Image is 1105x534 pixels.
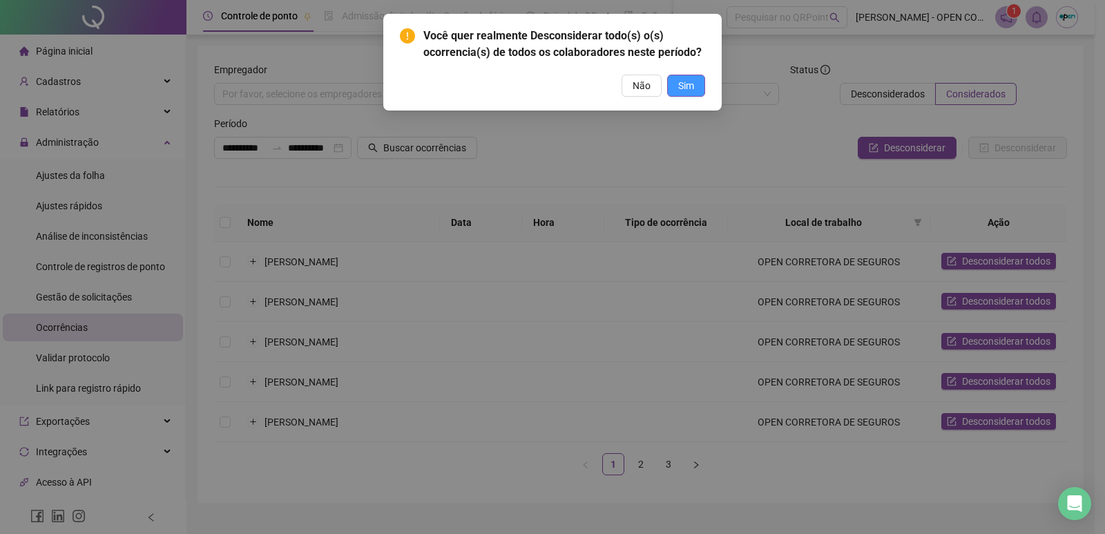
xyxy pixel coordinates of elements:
[423,28,705,61] span: Você quer realmente Desconsiderar todo(s) o(s) ocorrencia(s) de todos os colaboradores neste perí...
[678,78,694,93] span: Sim
[400,28,415,44] span: exclamation-circle
[1058,487,1091,520] div: Open Intercom Messenger
[622,75,662,97] button: Não
[633,78,651,93] span: Não
[667,75,705,97] button: Sim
